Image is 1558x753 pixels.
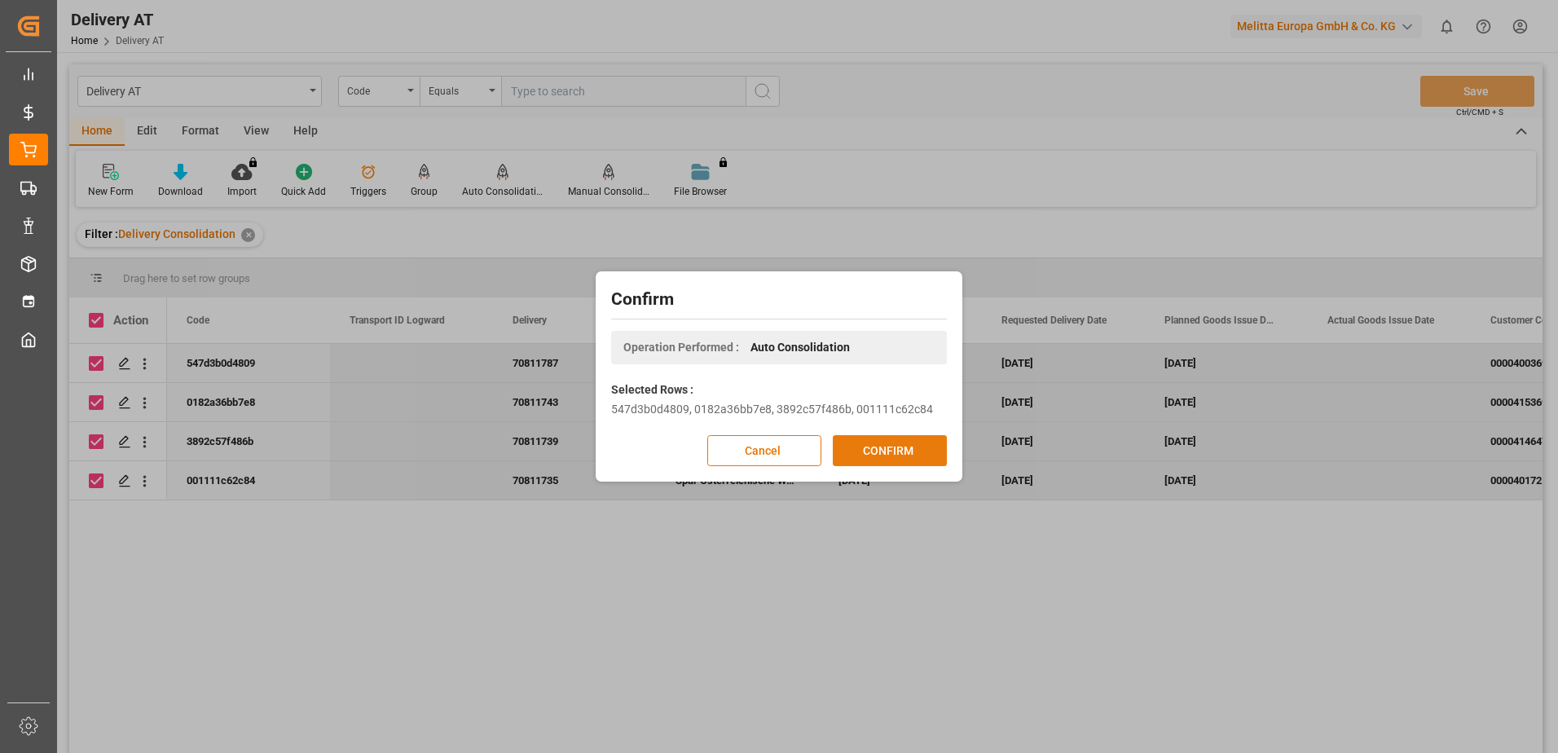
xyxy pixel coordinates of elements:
button: Cancel [707,435,821,466]
h2: Confirm [611,287,947,313]
span: Operation Performed : [623,339,739,356]
span: Auto Consolidation [750,339,850,356]
div: 547d3b0d4809, 0182a36bb7e8, 3892c57f486b, 001111c62c84 [611,401,947,418]
button: CONFIRM [833,435,947,466]
label: Selected Rows : [611,381,693,399]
